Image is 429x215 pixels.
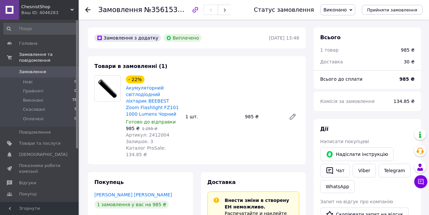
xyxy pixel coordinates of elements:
span: 0 [74,79,77,85]
span: 0 [74,116,77,122]
span: Головна [19,41,37,46]
span: Залишок: 3 [126,139,153,144]
span: Готово до відправки [126,119,176,124]
span: Замовлення та повідомлення [19,52,79,63]
div: 985 ₴ [242,112,283,121]
span: 985 ₴ [126,126,140,131]
span: Прийняті [23,88,43,94]
span: Доставка [320,59,343,64]
span: Прийняти замовлення [367,8,417,12]
span: Замовлення [19,69,46,75]
span: [DEMOGRAPHIC_DATA] [19,152,68,157]
div: Статус замовлення [254,7,314,13]
a: Viber [353,164,376,177]
button: Надіслати інструкцію [320,147,394,161]
span: Написати покупцеві [320,139,369,144]
button: Прийняти замовлення [362,5,422,15]
span: Товари та послуги [19,141,61,146]
span: 9 [74,107,77,112]
div: Повернутися назад [85,7,90,13]
span: Всього [320,34,341,41]
span: Запит на відгук про компанію [320,199,393,204]
span: ChesnistShop [21,4,70,10]
div: 30 ₴ [400,55,419,69]
button: Чат [320,164,350,177]
span: Артикул: 2412004 [126,132,169,138]
button: Чат з покупцем [414,175,427,188]
div: 1 шт. [183,112,243,121]
a: Редагувати [286,110,299,123]
span: Повідомлення [19,129,51,135]
span: Покупець [94,179,124,185]
span: Доставка [207,179,236,185]
span: Покупці [19,191,37,197]
span: Комісія за замовлення [320,99,375,104]
span: Виконані [23,97,43,103]
span: 0 [74,88,77,94]
a: Telegram [379,164,411,177]
b: 985 ₴ [400,76,415,82]
time: [DATE] 13:48 [269,35,299,41]
span: Відгуки [19,180,36,186]
div: 985 ₴ [401,47,415,53]
span: Внести зміни в створену ЕН неможливо. [225,198,289,209]
div: Замовлення з додатку [94,34,161,42]
span: Оплачені [23,116,44,122]
div: - 22% [126,75,145,83]
span: Скасовані [23,107,45,112]
a: WhatsApp [320,180,355,193]
div: 1 замовлення у вас на 985 ₴ [94,201,169,208]
div: Виплачено [164,34,202,42]
span: Замовлення [98,6,142,14]
span: Виконано [323,7,347,12]
a: [PERSON_NAME] [PERSON_NAME] [94,192,172,197]
img: Акумуляторний світлодіодний ліхтарик BEEBEST Zoom Flashlight FZ101 1000 Lumens Чорний [95,76,120,101]
span: Дії [320,126,328,132]
div: Ваш ID: 4046283 [21,10,79,16]
span: Всього до сплати [320,76,362,82]
span: 1 255 ₴ [142,126,157,131]
input: Пошук [3,23,77,35]
span: 78 [72,97,77,103]
span: №356153731 [144,6,191,14]
span: Показники роботи компанії [19,163,61,174]
span: 134.85 ₴ [394,99,415,104]
span: Каталог ProSale: 134.85 ₴ [126,145,166,157]
span: 1 товар [320,47,339,53]
span: Нові [23,79,32,85]
span: Товари в замовленні (1) [94,63,167,69]
a: Акумуляторний світлодіодний ліхтарик BEEBEST Zoom Flashlight FZ101 1000 Lumens Чорний [126,85,179,117]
